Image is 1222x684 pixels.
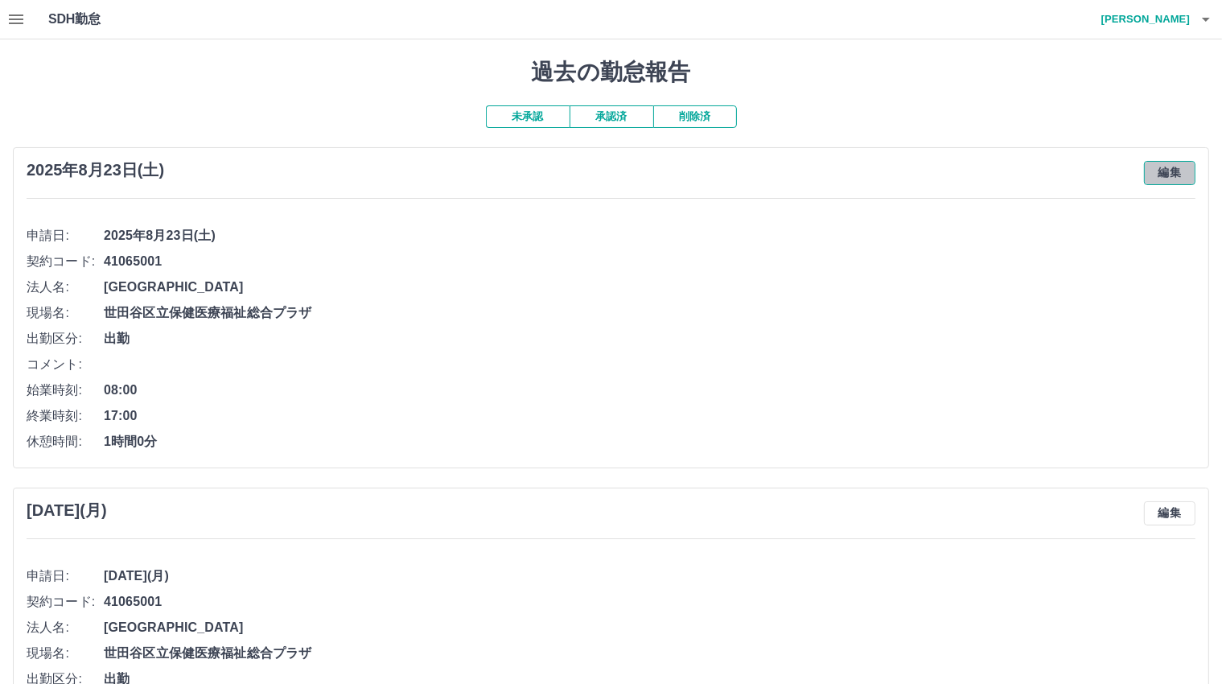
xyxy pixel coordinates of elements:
[104,226,1195,245] span: 2025年8月23日(土)
[27,252,104,271] span: 契約コード:
[104,432,1195,451] span: 1時間0分
[27,381,104,400] span: 始業時刻:
[27,406,104,426] span: 終業時刻:
[104,303,1195,323] span: 世田谷区立保健医療福祉総合プラザ
[104,618,1195,637] span: [GEOGRAPHIC_DATA]
[27,644,104,663] span: 現場名:
[27,567,104,586] span: 申請日:
[104,329,1195,348] span: 出勤
[27,501,107,520] h3: [DATE](月)
[1144,501,1195,525] button: 編集
[13,59,1209,86] h1: 過去の勤怠報告
[27,618,104,637] span: 法人名:
[104,252,1195,271] span: 41065001
[104,592,1195,612] span: 41065001
[27,278,104,297] span: 法人名:
[27,226,104,245] span: 申請日:
[653,105,737,128] button: 削除済
[27,432,104,451] span: 休憩時間:
[486,105,570,128] button: 未承認
[104,278,1195,297] span: [GEOGRAPHIC_DATA]
[27,355,104,374] span: コメント:
[104,406,1195,426] span: 17:00
[27,329,104,348] span: 出勤区分:
[1144,161,1195,185] button: 編集
[104,644,1195,663] span: 世田谷区立保健医療福祉総合プラザ
[570,105,653,128] button: 承認済
[27,592,104,612] span: 契約コード:
[104,381,1195,400] span: 08:00
[27,161,164,179] h3: 2025年8月23日(土)
[27,303,104,323] span: 現場名:
[104,567,1195,586] span: [DATE](月)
